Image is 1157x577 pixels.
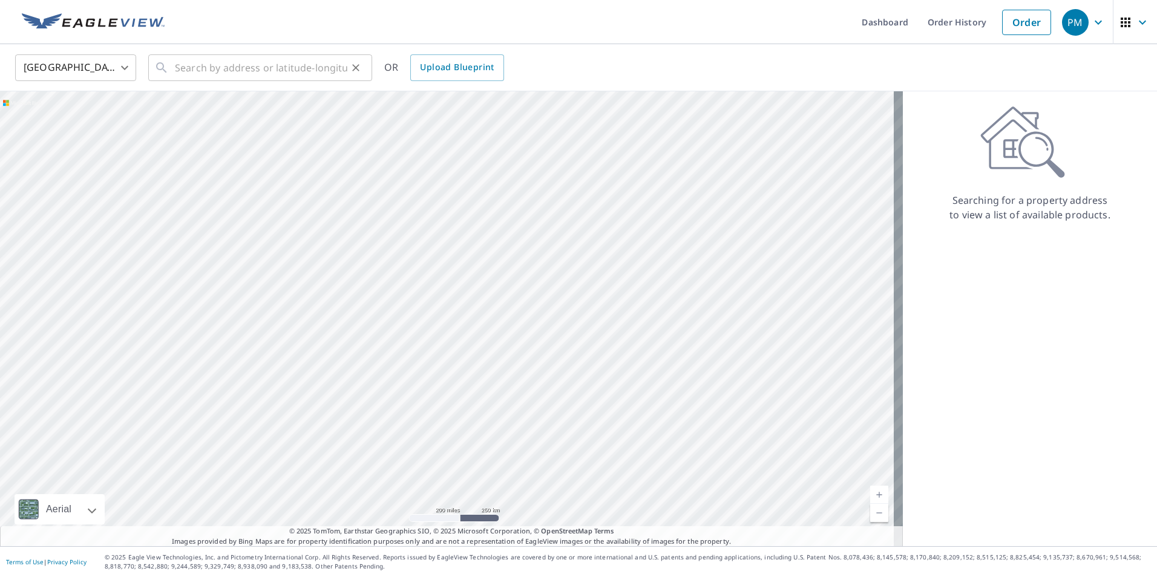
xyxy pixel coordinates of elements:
div: Aerial [15,494,105,524]
button: Clear [347,59,364,76]
div: OR [384,54,504,81]
a: OpenStreetMap [541,526,592,535]
div: Aerial [42,494,75,524]
a: Privacy Policy [47,558,87,566]
span: © 2025 TomTom, Earthstar Geographics SIO, © 2025 Microsoft Corporation, © [289,526,614,536]
p: Searching for a property address to view a list of available products. [949,193,1111,222]
input: Search by address or latitude-longitude [175,51,347,85]
a: Current Level 5, Zoom In [870,486,888,504]
p: © 2025 Eagle View Technologies, Inc. and Pictometry International Corp. All Rights Reserved. Repo... [105,553,1151,571]
a: Upload Blueprint [410,54,503,81]
a: Terms of Use [6,558,44,566]
div: [GEOGRAPHIC_DATA] [15,51,136,85]
span: Upload Blueprint [420,60,494,75]
a: Order [1002,10,1051,35]
img: EV Logo [22,13,165,31]
a: Current Level 5, Zoom Out [870,504,888,522]
a: Terms [594,526,614,535]
p: | [6,558,87,566]
div: PM [1062,9,1089,36]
